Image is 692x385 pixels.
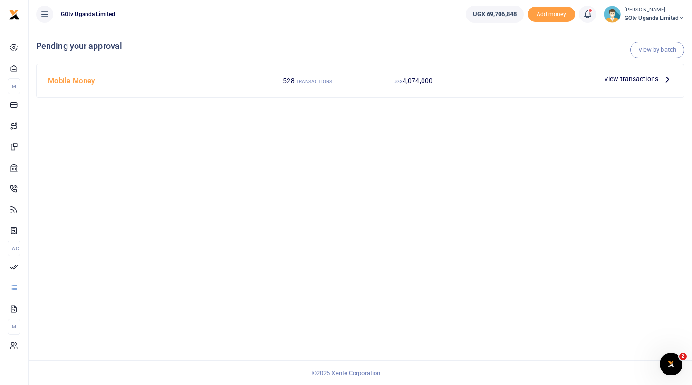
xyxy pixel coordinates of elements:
[9,10,20,18] a: logo-small logo-large logo-large
[403,77,432,85] span: 4,074,000
[462,6,528,23] li: Wallet ballance
[36,41,684,51] h4: Pending your approval
[466,6,524,23] a: UGX 69,706,848
[630,42,684,58] a: View by batch
[528,10,575,17] a: Add money
[625,6,684,14] small: [PERSON_NAME]
[9,9,20,20] img: logo-small
[604,6,621,23] img: profile-user
[296,79,332,84] small: TRANSACTIONS
[8,78,20,94] li: M
[283,77,294,85] span: 528
[8,241,20,256] li: Ac
[8,319,20,335] li: M
[660,353,682,375] iframe: Intercom live chat
[528,7,575,22] li: Toup your wallet
[473,10,517,19] span: UGX 69,706,848
[528,7,575,22] span: Add money
[57,10,119,19] span: GOtv Uganda Limited
[48,76,251,86] h4: Mobile Money
[625,14,684,22] span: GOtv Uganda Limited
[679,353,687,360] span: 2
[394,79,403,84] small: UGX
[604,74,658,84] span: View transactions
[604,6,684,23] a: profile-user [PERSON_NAME] GOtv Uganda Limited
